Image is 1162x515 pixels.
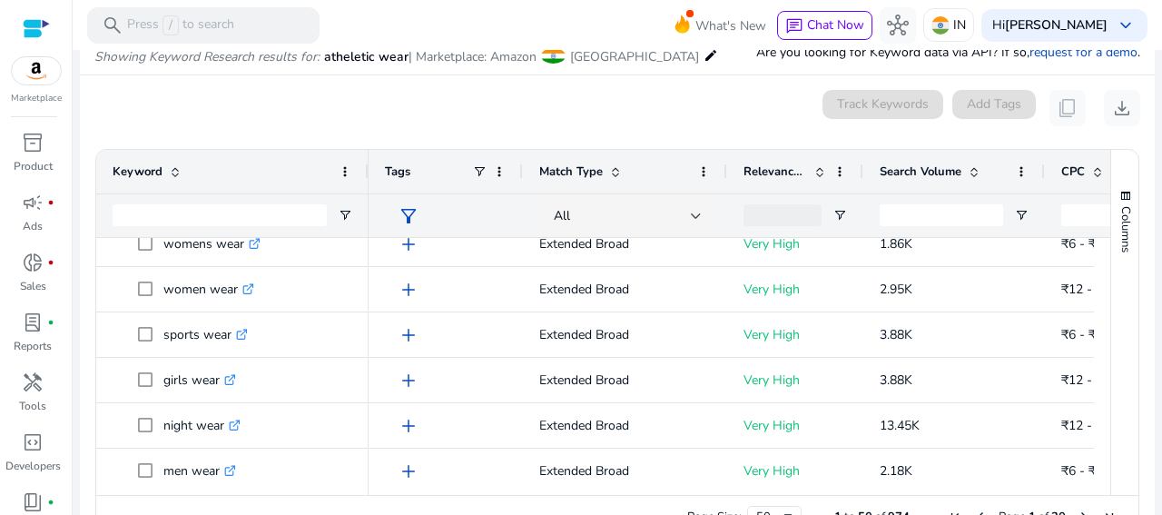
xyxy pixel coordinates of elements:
[409,48,537,65] span: | Marketplace: Amazon
[22,192,44,213] span: campaign
[743,316,847,353] p: Very High
[20,278,46,294] p: Sales
[22,491,44,513] span: book_4
[47,319,54,326] span: fiber_manual_record
[880,417,920,434] span: 13.45K
[22,431,44,453] span: code_blocks
[162,15,179,35] span: /
[539,407,711,444] p: Extended Broad
[743,163,807,180] span: Relevance Score
[743,271,847,308] p: Very High
[1061,163,1085,180] span: CPC
[163,407,241,444] p: night wear
[1014,208,1029,223] button: Open Filter Menu
[47,259,54,266] span: fiber_manual_record
[47,199,54,206] span: fiber_manual_record
[1061,281,1118,298] span: ₹12 - ₹20
[22,312,44,333] span: lab_profile
[880,462,912,480] span: 2.18K
[880,7,916,44] button: hub
[539,163,603,180] span: Match Type
[1005,16,1108,34] b: [PERSON_NAME]
[23,218,43,234] p: Ads
[832,208,847,223] button: Open Filter Menu
[163,271,254,308] p: women wear
[743,407,847,444] p: Very High
[743,452,847,490] p: Very High
[12,57,61,84] img: amazon.svg
[570,48,699,65] span: [GEOGRAPHIC_DATA]
[1061,235,1110,253] span: ₹6 - ₹12
[880,235,912,253] span: 1.86K
[695,10,766,42] span: What's New
[785,17,803,35] span: chat
[777,11,872,40] button: chatChat Now
[19,398,46,414] p: Tools
[113,163,162,180] span: Keyword
[163,361,236,399] p: girls wear
[539,452,711,490] p: Extended Broad
[163,452,236,490] p: men wear
[554,207,570,224] span: All
[887,15,909,36] span: hub
[14,338,52,354] p: Reports
[880,281,912,298] span: 2.95K
[1111,97,1133,119] span: download
[1061,417,1118,434] span: ₹12 - ₹20
[5,458,61,474] p: Developers
[880,163,961,180] span: Search Volume
[539,225,711,262] p: Extended Broad
[880,204,1003,226] input: Search Volume Filter Input
[163,225,261,262] p: womens wear
[931,16,950,35] img: in.svg
[539,316,711,353] p: Extended Broad
[398,205,419,227] span: filter_alt
[1061,326,1110,343] span: ₹6 - ₹12
[398,461,419,482] span: add
[704,45,718,66] mat-icon: edit
[398,415,419,437] span: add
[127,15,234,35] p: Press to search
[398,279,419,301] span: add
[113,204,327,226] input: Keyword Filter Input
[14,158,53,174] p: Product
[398,370,419,391] span: add
[163,316,248,353] p: sports wear
[22,132,44,154] span: inventory_2
[1118,206,1134,253] span: Columns
[11,92,62,105] p: Marketplace
[539,271,711,308] p: Extended Broad
[743,361,847,399] p: Very High
[1115,15,1137,36] span: keyboard_arrow_down
[743,225,847,262] p: Very High
[47,499,54,506] span: fiber_manual_record
[324,48,409,65] span: atheletic wear
[1061,462,1110,480] span: ₹6 - ₹12
[539,361,711,399] p: Extended Broad
[1104,90,1140,126] button: download
[398,324,419,346] span: add
[1061,371,1118,389] span: ₹12 - ₹20
[94,48,320,65] i: Showing Keyword Research results for:
[102,15,123,36] span: search
[385,163,410,180] span: Tags
[22,252,44,273] span: donut_small
[992,19,1108,32] p: Hi
[953,9,966,41] p: IN
[807,16,864,34] span: Chat Now
[880,371,912,389] span: 3.88K
[880,326,912,343] span: 3.88K
[398,233,419,255] span: add
[22,371,44,393] span: handyman
[338,208,352,223] button: Open Filter Menu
